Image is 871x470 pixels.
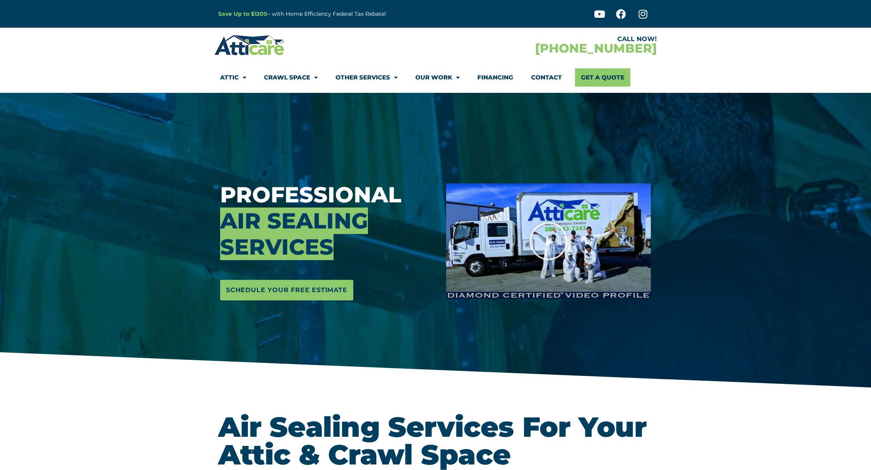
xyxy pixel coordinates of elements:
a: Schedule Your Free Estimate [220,280,353,300]
div: Play Video [529,221,568,261]
a: Crawl Space [264,68,318,87]
a: Other Services [336,68,398,87]
a: Our Work [415,68,460,87]
h3: Professional [220,182,434,260]
h2: Air Sealing Services For Your Attic & Crawl Space [218,413,653,468]
a: Contact [531,68,562,87]
span: Air Sealing Services [220,208,368,260]
div: CALL NOW! [435,36,657,42]
p: – with Home Efficiency Federal Tax Rebate! [218,9,474,19]
span: Schedule Your Free Estimate [226,284,347,296]
a: Attic [220,68,246,87]
a: Get A Quote [575,68,630,87]
a: Financing [477,68,513,87]
nav: Menu [220,68,651,87]
a: Save Up to $1200 [218,10,268,17]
